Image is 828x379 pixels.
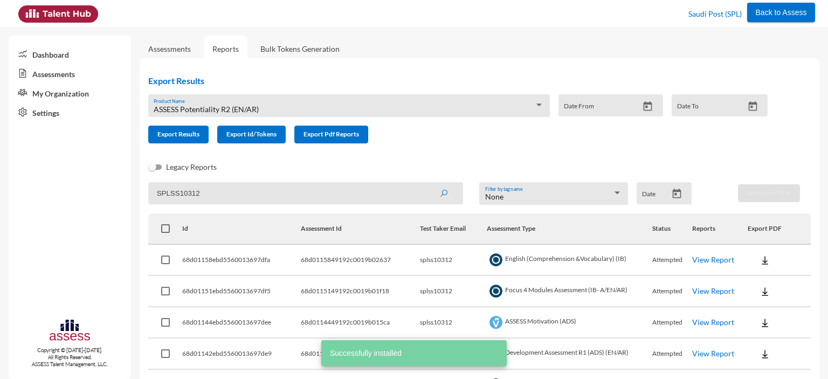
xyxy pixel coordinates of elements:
a: Settings [9,102,131,122]
span: Download PDF [747,189,791,197]
span: Back to Assess [756,8,807,17]
a: View Report [692,318,734,327]
a: View Report [692,255,734,264]
td: Attempted [652,245,692,276]
th: Export PDF [748,213,811,245]
a: My Organization [9,83,131,102]
th: Status [652,213,692,245]
th: Assessment Type [487,213,652,245]
p: Copyright © [DATE]-[DATE]. All Rights Reserved. ASSESS Talent Management, LLC. [9,347,131,368]
button: Open calendar [667,188,686,199]
th: Reports [692,213,748,245]
td: 68d0115149192c0019b01f18 [301,276,420,307]
span: None [485,192,503,201]
td: Attempted [652,339,692,370]
span: Legacy Reports [166,161,217,174]
a: View Report [692,349,734,358]
td: 68d0114249192c0019b015c7 [301,339,420,370]
td: 68d01151ebd5560013697df5 [182,276,301,307]
span: Successfully installed [330,348,402,359]
td: Attempted [652,307,692,339]
td: ASSESS Motivation (ADS) [487,307,652,339]
a: Assessments [148,44,191,53]
span: Export Id/Tokens [226,130,277,138]
button: Open calendar [743,101,762,112]
th: Id [182,213,301,245]
p: Saudi Post (SPL) [688,5,742,23]
td: splss10312 [420,307,486,339]
button: Export Id/Tokens [217,126,286,143]
button: Open calendar [638,101,657,112]
a: Back to Assess [747,5,816,17]
button: Export Results [148,126,209,143]
button: Back to Assess [747,3,816,22]
td: Attempted [652,276,692,307]
td: Development Assessment R1 (ADS) (EN/AR) [487,339,652,370]
span: Export Pdf Reports [303,130,359,138]
td: splss10312 [420,276,486,307]
td: 68d0115849192c0019b02637 [301,245,420,276]
td: 68d01158ebd5560013697dfa [182,245,301,276]
button: Export Pdf Reports [294,126,368,143]
td: 68d0114449192c0019b015ca [301,307,420,339]
a: Dashboard [9,44,131,64]
td: English (Comprehension &Vocabulary) (IB) [487,245,652,276]
td: 68d01144ebd5560013697dee [182,307,301,339]
a: Bulk Tokens Generation [252,36,348,62]
span: ASSESS Potentiality R2 (EN/AR) [154,105,259,114]
span: Export Results [157,130,199,138]
td: splss10312 [420,245,486,276]
img: assesscompany-logo.png [49,318,91,344]
a: Assessments [9,64,131,83]
th: Test Taker Email [420,213,486,245]
h2: Export Results [148,75,776,86]
a: Reports [204,36,247,62]
td: 68d01142ebd5560013697de9 [182,339,301,370]
th: Assessment Id [301,213,420,245]
button: Download PDF [738,184,800,202]
td: Focus 4 Modules Assessment (IB- A/EN/AR) [487,276,652,307]
input: Search by name, token, assessment type, etc. [148,182,463,204]
a: View Report [692,286,734,295]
